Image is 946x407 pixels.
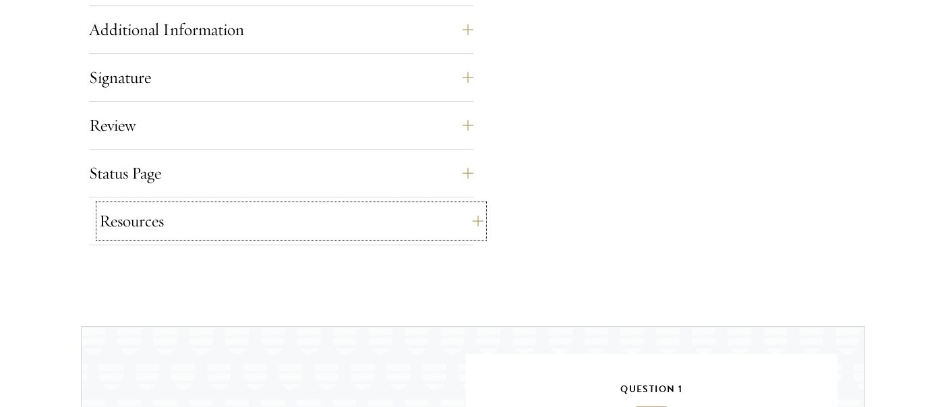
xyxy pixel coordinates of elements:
[89,109,473,142] button: Review
[89,157,473,189] button: Status Page
[89,61,473,94] button: Signature
[99,205,483,237] button: Resources
[89,13,473,46] button: Additional Information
